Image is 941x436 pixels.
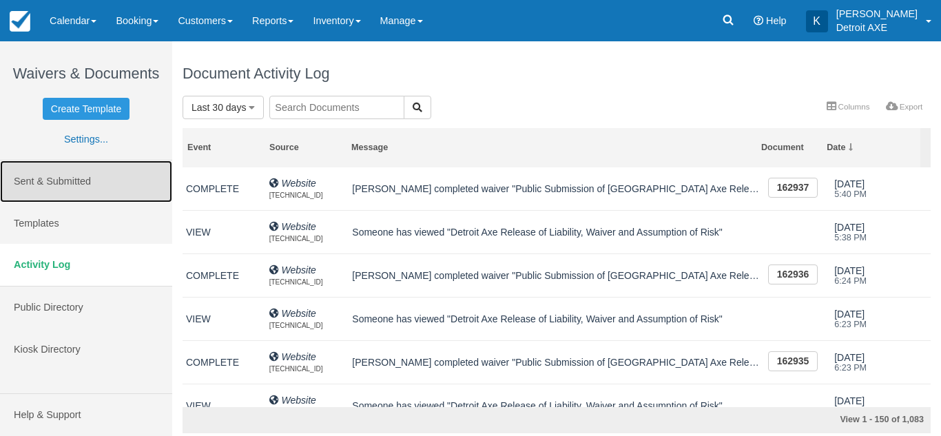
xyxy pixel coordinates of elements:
[269,96,404,119] input: Search Documents
[266,253,349,297] td: Website68.61.249.159
[831,253,931,297] td: 2025-10-12 18:24:10-04
[183,210,266,253] td: VIEW
[827,142,916,154] div: Date
[192,102,246,113] span: Last 30 days
[183,384,266,427] td: VIEW
[834,406,927,416] em: 6:22 PM
[836,7,918,21] p: [PERSON_NAME]
[64,134,108,145] a: Settings...
[269,322,323,329] span: [TECHNICAL_ID]
[834,189,927,199] em: 5:40 PM
[766,15,787,26] span: Help
[349,340,764,384] td: Tracey Jones completed waiver 'Public Submission of Detroit Axe Release of Liability, Waiver and ...
[834,352,927,373] span: [DATE]
[351,142,752,154] div: Message
[761,142,818,154] div: Document
[818,97,931,118] ul: More
[834,363,927,373] em: 6:23 PM
[831,167,931,211] td: 2025-10-13 17:40:18-04
[282,351,316,362] i: Website
[831,340,931,384] td: 2025-10-12 18:23:14-04
[183,253,266,297] td: COMPLETE
[282,395,316,406] i: Website
[183,96,264,119] button: Last 30 days
[831,210,931,253] td: 2025-10-13 17:38:17-04
[834,233,927,242] em: 5:38 PM
[754,16,763,25] i: Help
[183,167,266,211] td: COMPLETE
[878,97,931,116] a: Export
[183,340,266,384] td: COMPLETE
[349,167,764,211] td: Sarah James completed waiver 'Public Submission of Detroit Axe Release of Liability, Waiver and A...
[266,384,349,427] td: Website68.61.249.159
[765,253,831,297] td: 162936
[10,65,162,82] h1: Waivers & Documents
[834,395,927,416] span: [DATE]
[349,210,764,253] td: Someone has viewed 'Detroit Axe Release of Liability, Waiver and Assumption of Risk'
[266,167,349,211] td: Website174.210.230.109
[834,309,927,329] span: [DATE]
[768,351,818,371] a: 162935
[10,11,30,32] img: checkfront-main-nav-mini-logo.png
[806,10,828,32] div: K
[269,191,323,199] span: [TECHNICAL_ID]
[349,297,764,340] td: Someone has viewed 'Detroit Axe Release of Liability, Waiver and Assumption of Risk'
[266,210,349,253] td: Website174.210.230.109
[834,276,927,286] em: 6:24 PM
[768,178,818,198] a: 162937
[282,264,316,276] i: Website
[266,297,349,340] td: Website68.61.249.159
[818,97,878,116] a: Columns
[688,414,924,426] div: View 1 - 150 of 1,083
[187,142,260,154] div: Event
[765,340,831,384] td: 162935
[282,308,316,319] i: Website
[834,178,927,199] span: [DATE]
[765,167,831,211] td: 162937
[183,65,329,82] h1: Document Activity Log
[269,365,323,373] span: [TECHNICAL_ID]
[836,21,918,34] p: Detroit AXE
[349,384,764,427] td: Someone has viewed 'Detroit Axe Release of Liability, Waiver and Assumption of Risk'
[349,253,764,297] td: Gerald Thomas completed waiver 'Public Submission of Detroit Axe Release of Liability, Waiver and...
[269,142,342,154] div: Source
[834,265,927,286] span: [DATE]
[269,278,323,286] span: [TECHNICAL_ID]
[282,178,316,189] i: Website
[282,221,316,232] i: Website
[831,384,931,427] td: 2025-10-12 18:22:25-04
[831,297,931,340] td: 2025-10-12 18:23:17-04
[269,235,323,242] span: [TECHNICAL_ID]
[266,340,349,384] td: Website68.61.249.159
[43,98,130,120] a: Create Template
[183,297,266,340] td: VIEW
[834,222,927,242] span: [DATE]
[834,320,927,329] em: 6:23 PM
[768,264,818,284] a: 162936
